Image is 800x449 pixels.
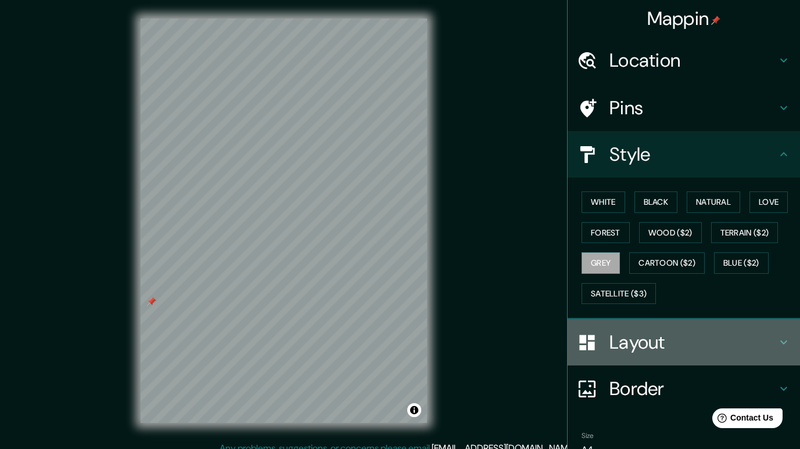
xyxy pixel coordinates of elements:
[582,252,620,274] button: Grey
[609,377,777,400] h4: Border
[609,49,777,72] h4: Location
[582,431,594,441] label: Size
[568,131,800,178] div: Style
[568,365,800,412] div: Border
[647,7,721,30] h4: Mappin
[582,283,656,305] button: Satellite ($3)
[568,319,800,365] div: Layout
[568,37,800,84] div: Location
[568,85,800,131] div: Pins
[634,191,678,213] button: Black
[609,331,777,354] h4: Layout
[639,222,702,244] button: Wood ($2)
[141,19,427,423] canvas: Map
[697,404,787,436] iframe: Help widget launcher
[687,191,740,213] button: Natural
[629,252,705,274] button: Cartoon ($2)
[582,191,625,213] button: White
[582,222,630,244] button: Forest
[749,191,788,213] button: Love
[407,403,421,417] button: Toggle attribution
[609,143,777,166] h4: Style
[609,96,777,120] h4: Pins
[711,16,720,25] img: pin-icon.png
[714,252,769,274] button: Blue ($2)
[711,222,779,244] button: Terrain ($2)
